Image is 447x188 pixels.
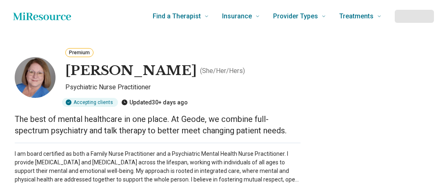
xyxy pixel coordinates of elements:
img: Mari-Jane Shaffer, Psychiatric Nurse Practitioner [15,57,56,98]
span: Provider Types [273,11,318,22]
a: Home page [13,8,71,24]
div: Accepting clients [62,98,118,107]
p: Psychiatric Nurse Practitioner [65,82,300,95]
h1: [PERSON_NAME] [65,62,197,80]
p: ( She/Her/Hers ) [200,66,245,76]
p: I am board certified as both a Family Nurse Practitioner and a Psychiatric Mental Health Nurse Pr... [15,150,300,184]
span: Treatments [339,11,374,22]
button: Premium [65,48,93,57]
div: Updated 30+ days ago [121,98,188,107]
span: Find a Therapist [153,11,201,22]
span: Insurance [222,11,252,22]
p: The best of mental healthcare in one place. At Geode, we combine full-spectrum psychiatry and tal... [15,113,300,136]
